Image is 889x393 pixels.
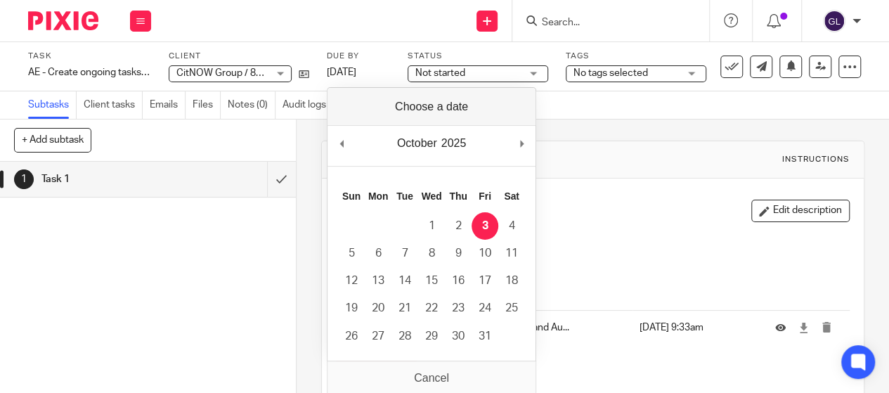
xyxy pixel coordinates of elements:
label: Task [28,51,151,62]
button: 22 [418,295,445,322]
button: 23 [445,295,472,322]
button: Edit description [751,200,850,222]
span: Not started [415,68,465,78]
button: 15 [418,267,445,295]
abbr: Saturday [504,191,519,202]
p: [DATE] 9:33am [640,321,754,335]
a: Files [193,91,221,119]
button: 5 [338,240,365,267]
button: 21 [391,295,418,322]
button: 29 [418,323,445,350]
abbr: Tuesday [396,191,413,202]
button: Next Month [514,133,528,154]
button: 26 [338,323,365,350]
button: 25 [498,295,525,322]
h1: Task 1 [41,169,183,190]
button: 11 [498,240,525,267]
div: Instructions [782,154,850,165]
button: 2 [445,212,472,240]
button: Attach new file [336,359,417,390]
button: 12 [338,267,365,295]
span: [DATE] [327,67,356,77]
label: Client [169,51,309,62]
button: 13 [365,267,391,295]
label: Tags [566,51,706,62]
button: 17 [472,267,498,295]
button: 19 [338,295,365,322]
span: CitNOW Group / 8Technology Ltd [176,68,323,78]
div: 1 [14,169,34,189]
a: Notes (0) [228,91,275,119]
button: 4 [498,212,525,240]
input: Search [540,17,667,30]
button: 18 [498,267,525,295]
img: Pixie [28,11,98,30]
a: Audit logs [283,91,333,119]
button: + Add subtask [14,128,91,152]
button: Previous Month [335,133,349,154]
button: 7 [391,240,418,267]
button: 10 [472,240,498,267]
button: 16 [445,267,472,295]
button: 24 [472,295,498,322]
button: 31 [472,323,498,350]
a: Download [798,321,809,335]
a: Emails [150,91,186,119]
div: AE - Create ongoing tasks for Cert / Re-enrolment / Governance. [28,65,151,79]
button: 27 [365,323,391,350]
abbr: Monday [368,191,388,202]
a: Client tasks [84,91,143,119]
span: No tags selected [573,68,648,78]
abbr: Thursday [449,191,467,202]
button: 20 [365,295,391,322]
button: 1 [418,212,445,240]
a: Subtasks [28,91,77,119]
abbr: Sunday [342,191,361,202]
label: Status [408,51,548,62]
div: October [395,133,439,154]
label: Due by [327,51,390,62]
button: 6 [365,240,391,267]
img: svg%3E [823,10,845,32]
button: 14 [391,267,418,295]
abbr: Wednesday [421,191,441,202]
button: 8 [418,240,445,267]
button: 3 [472,212,498,240]
abbr: Friday [479,191,491,202]
button: 28 [391,323,418,350]
button: 9 [445,240,472,267]
button: 30 [445,323,472,350]
div: 2025 [439,133,469,154]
